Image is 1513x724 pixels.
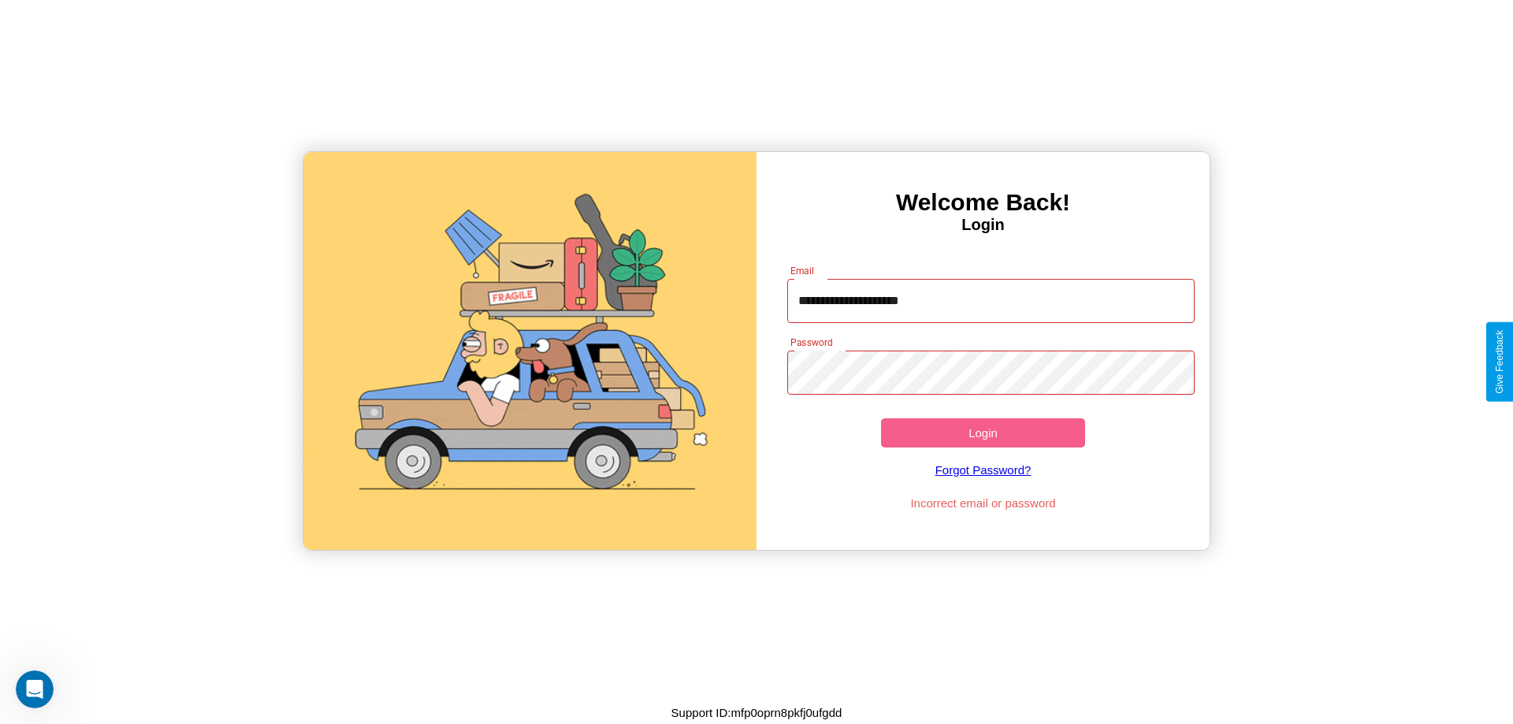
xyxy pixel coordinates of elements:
[16,670,54,708] iframe: Intercom live chat
[756,216,1210,234] h4: Login
[881,418,1085,447] button: Login
[756,189,1210,216] h3: Welcome Back!
[779,447,1188,492] a: Forgot Password?
[671,702,842,723] p: Support ID: mfp0oprn8pkfj0ufgdd
[790,264,815,277] label: Email
[303,152,756,550] img: gif
[1494,330,1505,394] div: Give Feedback
[779,492,1188,514] p: Incorrect email or password
[790,336,832,349] label: Password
